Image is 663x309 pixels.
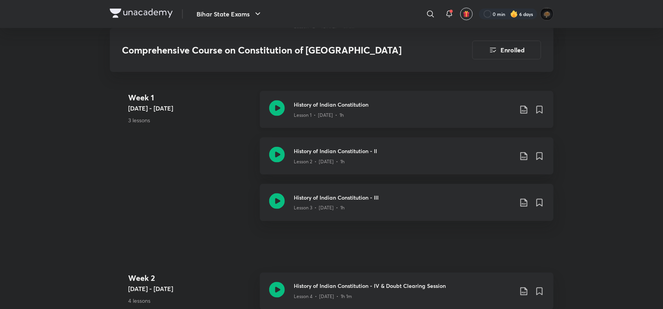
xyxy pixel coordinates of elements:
h3: History of Indian Constitution [294,100,513,109]
img: streak [510,10,518,18]
h4: Week 1 [129,92,254,104]
p: 4 lessons [129,297,254,305]
h3: History of Indian Constitution - II [294,147,513,155]
button: Bihar State Exams [192,6,267,22]
button: Enrolled [472,41,541,59]
h3: History of Indian Constitution - III [294,193,513,202]
h4: Week 2 [129,273,254,284]
p: Lesson 3 • [DATE] • 1h [294,205,345,212]
a: History of Indian ConstitutionLesson 1 • [DATE] • 1h [260,91,554,138]
button: avatar [460,8,473,20]
h5: [DATE] - [DATE] [129,104,254,113]
img: avatar [463,11,470,18]
h5: [DATE] - [DATE] [129,284,254,294]
p: Lesson 4 • [DATE] • 1h 1m [294,293,352,300]
p: Lesson 2 • [DATE] • 1h [294,158,345,165]
h3: History of Indian Constitution - IV & Doubt Clearing Session [294,282,513,290]
img: abhishek kumar [540,7,554,21]
a: Company Logo [110,9,173,20]
p: Lesson 1 • [DATE] • 1h [294,112,344,119]
img: Company Logo [110,9,173,18]
h3: Comprehensive Course on Constitution of [GEOGRAPHIC_DATA] [122,45,428,56]
p: 3 lessons [129,116,254,124]
a: History of Indian Constitution - IIILesson 3 • [DATE] • 1h [260,184,554,230]
a: History of Indian Constitution - IILesson 2 • [DATE] • 1h [260,138,554,184]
